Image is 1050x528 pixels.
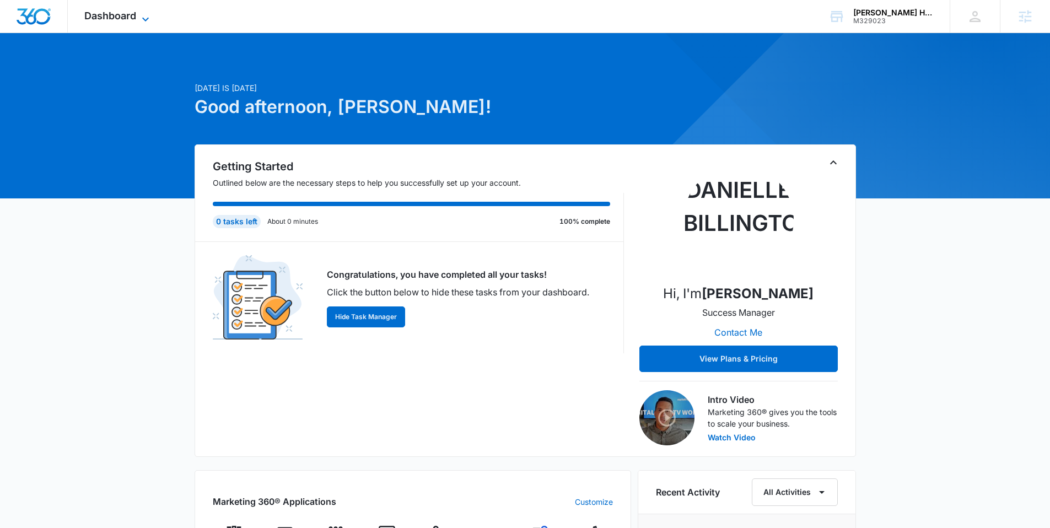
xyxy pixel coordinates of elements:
[752,478,838,506] button: All Activities
[702,285,814,301] strong: [PERSON_NAME]
[267,217,318,227] p: About 0 minutes
[639,346,838,372] button: View Plans & Pricing
[213,177,624,188] p: Outlined below are the necessary steps to help you successfully set up your account.
[708,393,838,406] h3: Intro Video
[639,390,694,445] img: Intro Video
[327,285,589,299] p: Click the button below to hide these tasks from your dashboard.
[213,495,336,508] h2: Marketing 360® Applications
[575,496,613,508] a: Customize
[656,486,720,499] h6: Recent Activity
[84,10,136,21] span: Dashboard
[327,306,405,327] button: Hide Task Manager
[853,17,934,25] div: account id
[683,165,794,275] img: Danielle Billington
[213,158,624,175] h2: Getting Started
[702,306,775,319] p: Success Manager
[703,319,773,346] button: Contact Me
[559,217,610,227] p: 100% complete
[195,94,631,120] h1: Good afternoon, [PERSON_NAME]!
[827,156,840,169] button: Toggle Collapse
[327,268,589,281] p: Congratulations, you have completed all your tasks!
[708,406,838,429] p: Marketing 360® gives you the tools to scale your business.
[213,215,261,228] div: 0 tasks left
[708,434,756,441] button: Watch Video
[663,284,814,304] p: Hi, I'm
[853,8,934,17] div: account name
[195,82,631,94] p: [DATE] is [DATE]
